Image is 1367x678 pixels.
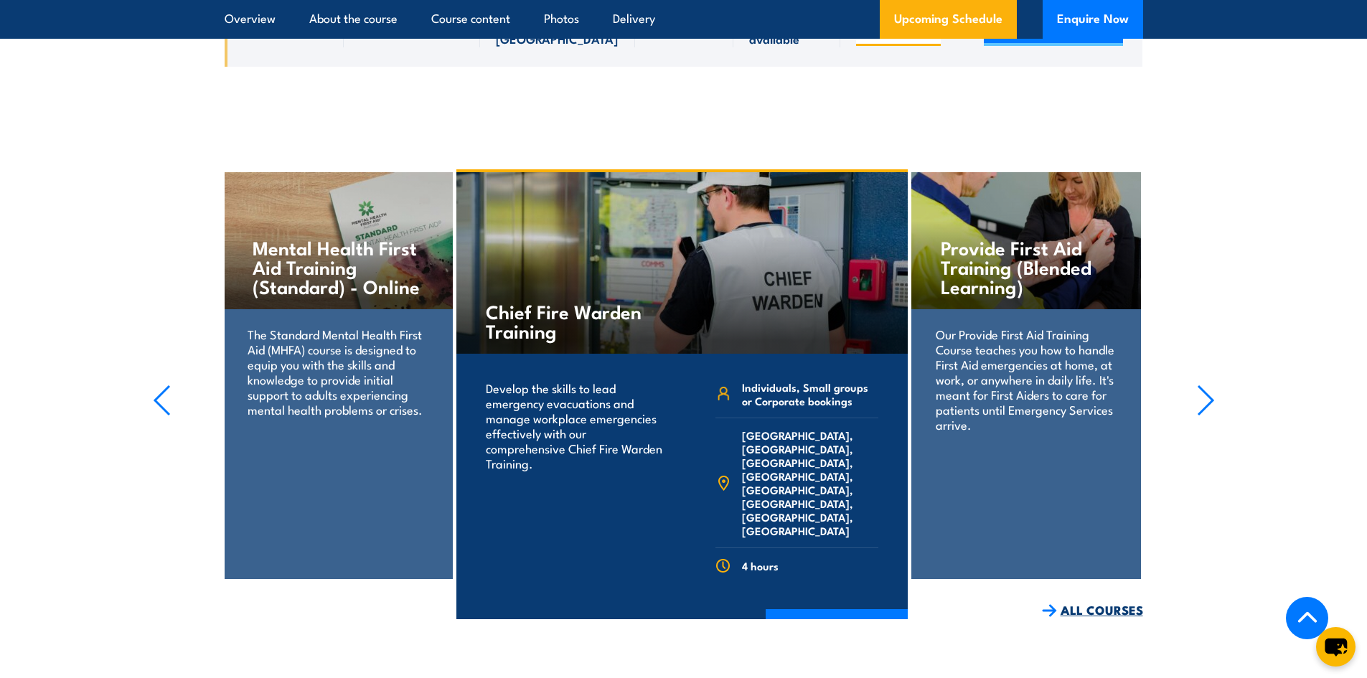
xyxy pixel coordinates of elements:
a: ALL COURSES [1042,602,1143,618]
p: The Standard Mental Health First Aid (MHFA) course is designed to equip you with the skills and k... [248,326,428,417]
h4: Chief Fire Warden Training [486,301,654,340]
p: Develop the skills to lead emergency evacuations and manage workplace emergencies effectively wit... [486,380,663,471]
a: COURSE DETAILS [766,609,908,646]
span: 10 of 10 available [749,14,825,47]
span: $345.00 [651,22,699,39]
span: [DATE] [247,22,285,39]
span: SUNSHINE WEST - [GEOGRAPHIC_DATA] [496,14,619,47]
p: Our Provide First Aid Training Course teaches you how to handle First Aid emergencies at home, at... [936,326,1116,432]
span: 08:00 - 15:30 [360,22,436,39]
span: 4 hours [742,559,779,573]
h4: Mental Health First Aid Training (Standard) - Online [253,237,423,296]
span: Individuals, Small groups or Corporate bookings [742,380,878,408]
h4: Provide First Aid Training (Blended Learning) [941,237,1111,296]
button: chat-button [1316,627,1356,667]
span: [GEOGRAPHIC_DATA], [GEOGRAPHIC_DATA], [GEOGRAPHIC_DATA], [GEOGRAPHIC_DATA], [GEOGRAPHIC_DATA], [G... [742,428,878,537]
